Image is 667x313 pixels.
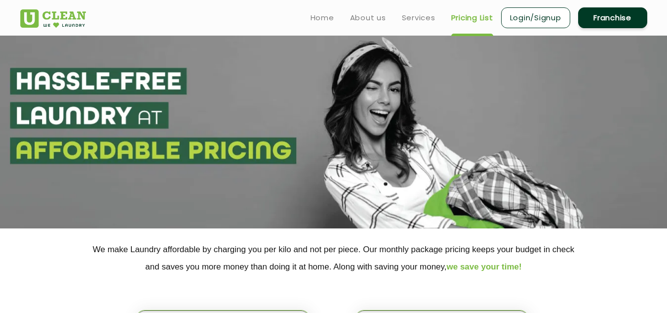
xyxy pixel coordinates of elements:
[501,7,570,28] a: Login/Signup
[402,12,435,24] a: Services
[350,12,386,24] a: About us
[451,12,493,24] a: Pricing List
[20,241,647,275] p: We make Laundry affordable by charging you per kilo and not per piece. Our monthly package pricin...
[311,12,334,24] a: Home
[578,7,647,28] a: Franchise
[447,262,522,271] span: we save your time!
[20,9,86,28] img: UClean Laundry and Dry Cleaning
